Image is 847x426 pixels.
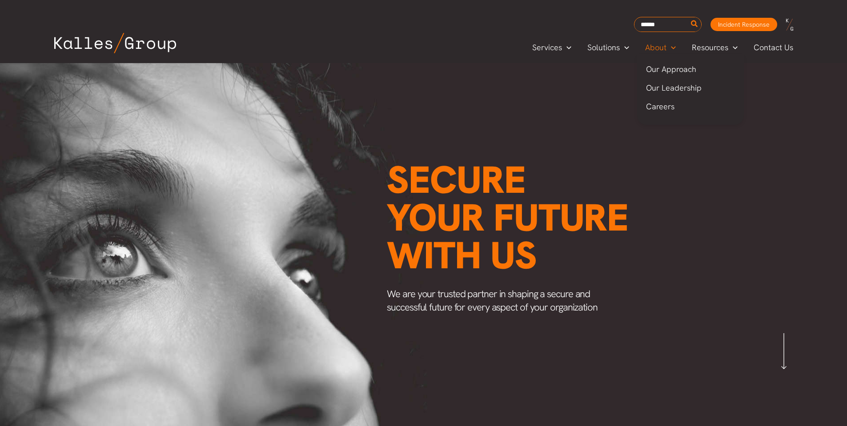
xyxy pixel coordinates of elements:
[646,64,696,74] span: Our Approach
[637,79,744,97] a: Our Leadership
[689,17,700,32] button: Search
[646,83,702,93] span: Our Leadership
[637,60,744,79] a: Our Approach
[587,41,620,54] span: Solutions
[711,18,777,31] a: Incident Response
[524,40,802,55] nav: Primary Site Navigation
[637,41,684,54] a: AboutMenu Toggle
[754,41,793,54] span: Contact Us
[684,41,746,54] a: ResourcesMenu Toggle
[692,41,728,54] span: Resources
[620,41,629,54] span: Menu Toggle
[646,101,674,111] span: Careers
[387,287,598,314] span: We are your trusted partner in shaping a secure and successful future for every aspect of your or...
[387,155,628,280] span: Secure your future with us
[746,41,802,54] a: Contact Us
[532,41,562,54] span: Services
[54,33,176,53] img: Kalles Group
[645,41,666,54] span: About
[637,97,744,116] a: Careers
[666,41,676,54] span: Menu Toggle
[579,41,637,54] a: SolutionsMenu Toggle
[524,41,579,54] a: ServicesMenu Toggle
[562,41,571,54] span: Menu Toggle
[728,41,738,54] span: Menu Toggle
